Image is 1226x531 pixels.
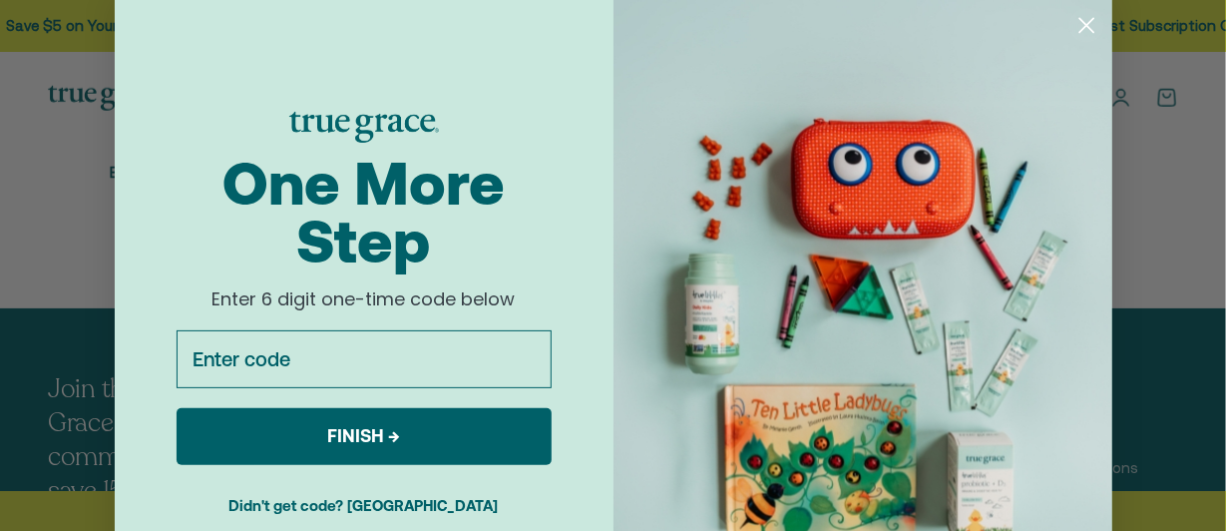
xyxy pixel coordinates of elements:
[177,408,552,465] button: FINISH →
[1069,8,1104,43] button: Close dialog
[177,481,552,531] button: Didn't get code? [GEOGRAPHIC_DATA]
[222,149,505,275] span: One More Step
[177,330,552,388] input: Enter code
[171,288,558,310] p: Enter 6 digit one-time code below
[289,112,439,143] img: 18be5d14-aba7-4724-9449-be68293c42cd.png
